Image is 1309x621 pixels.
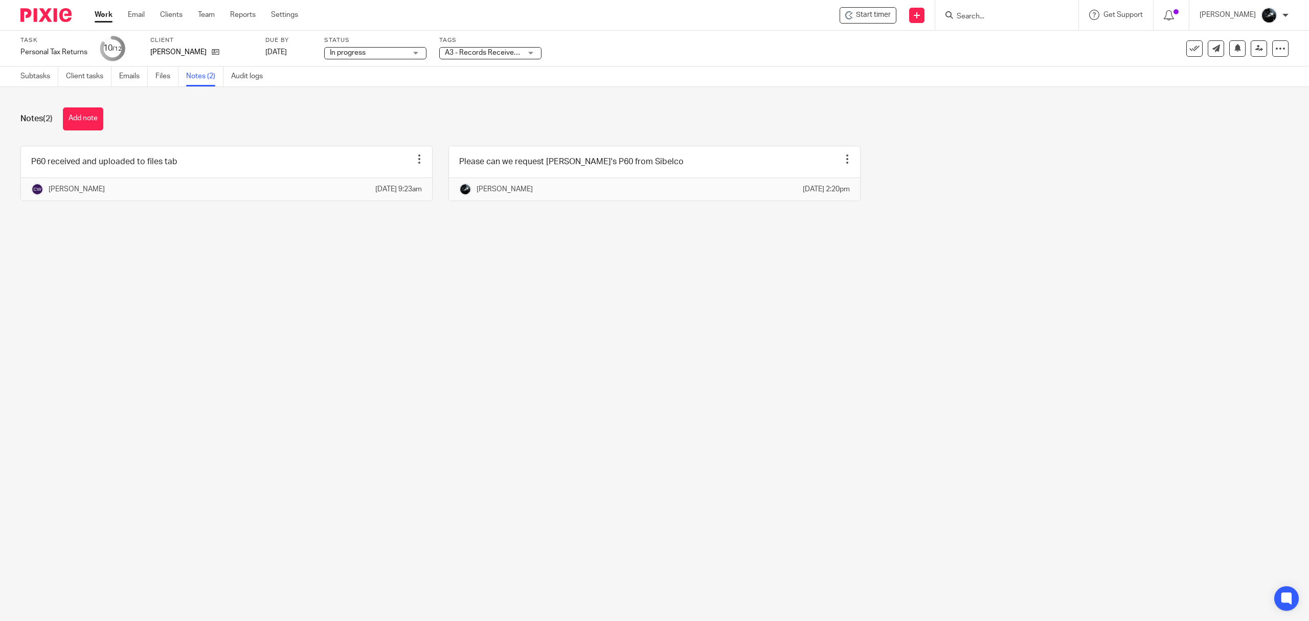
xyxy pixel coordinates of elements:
[20,47,87,57] div: Personal Tax Returns
[150,36,253,45] label: Client
[956,12,1048,21] input: Search
[20,114,53,124] h1: Notes
[112,46,122,52] small: /12
[1261,7,1277,24] img: 1000002122.jpg
[155,66,178,86] a: Files
[31,183,43,195] img: svg%3E
[265,36,311,45] label: Due by
[330,49,366,56] span: In progress
[20,8,72,22] img: Pixie
[840,7,896,24] div: Colin Barnett - Personal Tax Returns
[20,66,58,86] a: Subtasks
[231,66,270,86] a: Audit logs
[477,184,533,194] p: [PERSON_NAME]
[119,66,148,86] a: Emails
[445,49,529,56] span: A3 - Records Received + 1
[128,10,145,20] a: Email
[95,10,112,20] a: Work
[49,184,105,194] p: [PERSON_NAME]
[375,184,422,194] p: [DATE] 9:23am
[230,10,256,20] a: Reports
[271,10,298,20] a: Settings
[856,10,891,20] span: Start timer
[459,183,471,195] img: 1000002122.jpg
[803,184,850,194] p: [DATE] 2:20pm
[20,36,87,45] label: Task
[66,66,111,86] a: Client tasks
[63,107,103,130] button: Add note
[160,10,183,20] a: Clients
[265,49,287,56] span: [DATE]
[439,36,541,45] label: Tags
[198,10,215,20] a: Team
[103,42,122,54] div: 10
[324,36,426,45] label: Status
[186,66,223,86] a: Notes (2)
[1103,11,1143,18] span: Get Support
[1200,10,1256,20] p: [PERSON_NAME]
[43,115,53,123] span: (2)
[150,47,207,57] p: [PERSON_NAME]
